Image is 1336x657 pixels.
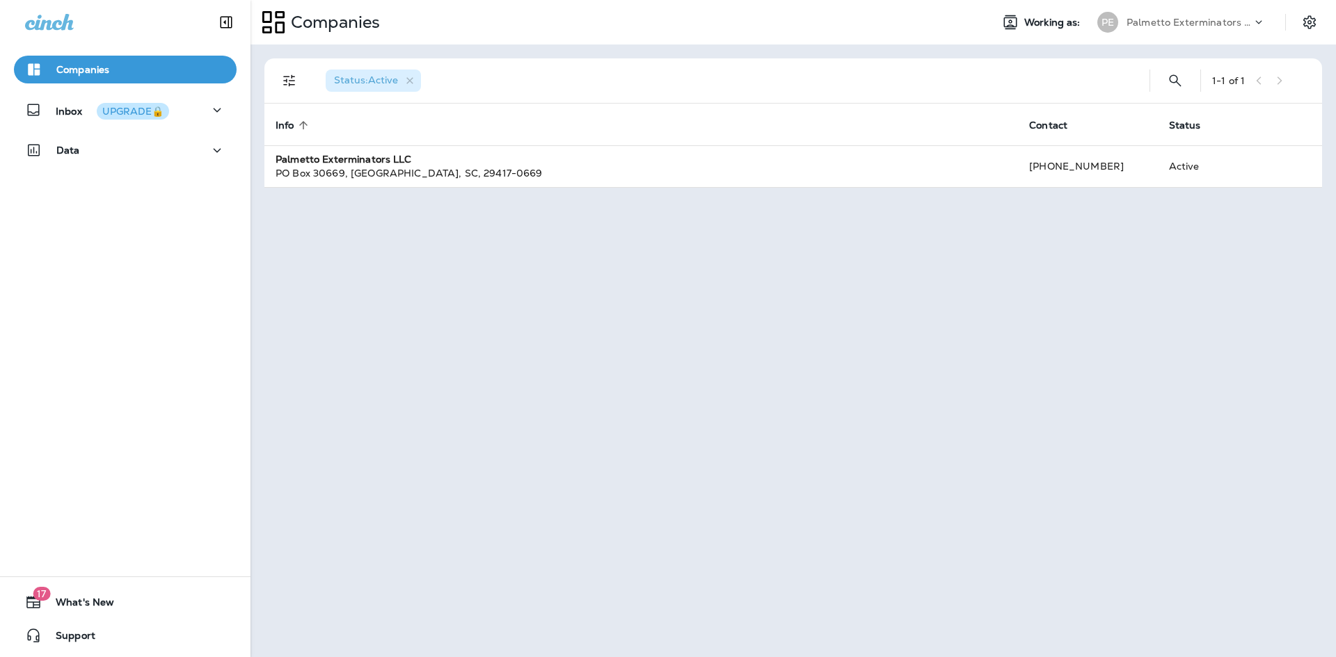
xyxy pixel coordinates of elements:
td: [PHONE_NUMBER] [1018,145,1157,187]
button: Settings [1297,10,1322,35]
span: Status [1169,119,1219,131]
p: Inbox [56,103,169,117]
p: Companies [56,64,109,75]
span: Info [276,120,294,131]
span: Status [1169,120,1201,131]
span: Info [276,119,312,131]
span: Contact [1029,120,1067,131]
span: Status : Active [334,74,398,86]
button: Collapse Sidebar [207,8,246,36]
div: 1 - 1 of 1 [1212,75,1245,86]
p: Palmetto Exterminators LLC [1127,17,1252,28]
div: UPGRADE🔒 [102,106,164,116]
span: Support [42,630,95,647]
button: Companies [14,56,237,83]
p: Data [56,145,80,156]
span: What's New [42,597,114,613]
strong: Palmetto Exterminators LLC [276,153,412,165]
button: Filters [276,67,303,95]
button: InboxUPGRADE🔒 [14,96,237,124]
button: Search Companies [1161,67,1189,95]
span: Working as: [1024,17,1083,29]
button: 17What's New [14,588,237,616]
span: 17 [33,587,50,601]
div: PE [1097,12,1118,33]
span: Contact [1029,119,1085,131]
button: Support [14,622,237,649]
td: Active [1158,145,1247,187]
div: PO Box 30669 , [GEOGRAPHIC_DATA] , SC , 29417-0669 [276,166,1007,180]
p: Companies [285,12,380,33]
button: UPGRADE🔒 [97,103,169,120]
button: Data [14,136,237,164]
div: Status:Active [326,70,421,92]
